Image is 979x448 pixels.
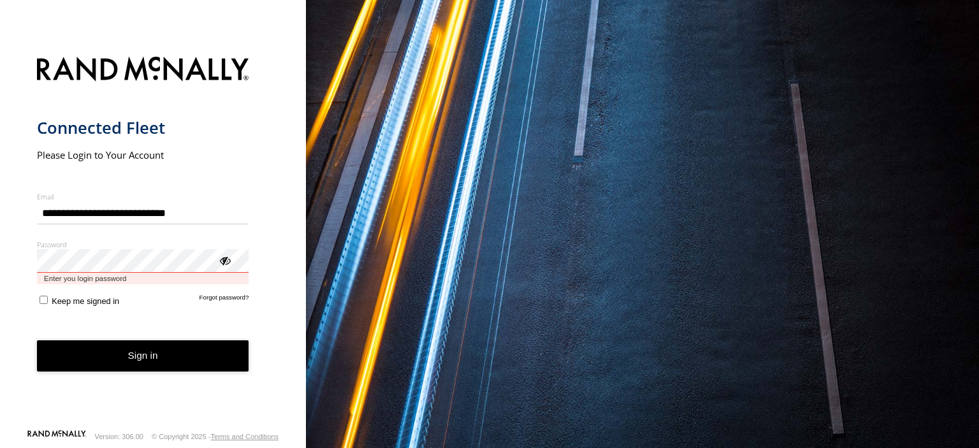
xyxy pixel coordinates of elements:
[52,296,119,306] span: Keep me signed in
[37,273,249,285] span: Enter you login password
[37,148,249,161] h2: Please Login to Your Account
[37,54,249,87] img: Rand McNally
[218,254,231,266] div: ViewPassword
[37,49,270,429] form: main
[27,430,86,443] a: Visit our Website
[95,433,143,440] div: Version: 306.00
[199,294,249,306] a: Forgot password?
[40,296,48,304] input: Keep me signed in
[211,433,279,440] a: Terms and Conditions
[37,192,249,201] label: Email
[37,240,249,249] label: Password
[152,433,279,440] div: © Copyright 2025 -
[37,117,249,138] h1: Connected Fleet
[37,340,249,372] button: Sign in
